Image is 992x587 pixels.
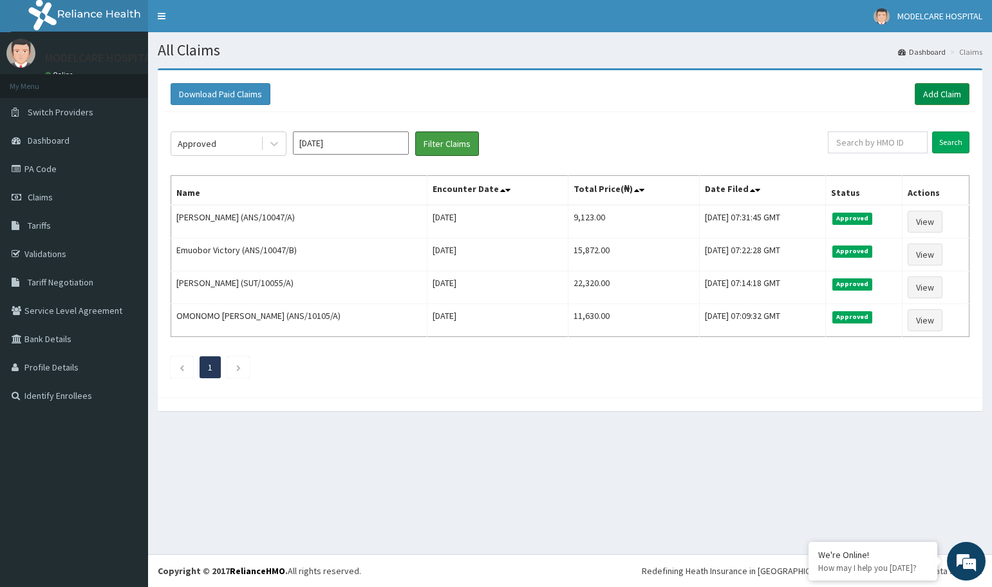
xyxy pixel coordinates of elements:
[208,361,212,373] a: Page 1 is your current page
[236,361,241,373] a: Next page
[427,304,568,337] td: [DATE]
[699,304,825,337] td: [DATE] 07:09:32 GMT
[171,304,427,337] td: OMONOMO [PERSON_NAME] (ANS/10105/A)
[28,135,70,146] span: Dashboard
[874,8,890,24] img: User Image
[818,549,928,561] div: We're Online!
[568,271,699,304] td: 22,320.00
[415,131,479,156] button: Filter Claims
[427,271,568,304] td: [DATE]
[178,137,216,150] div: Approved
[158,42,982,59] h1: All Claims
[832,311,873,323] span: Approved
[908,211,942,233] a: View
[28,191,53,203] span: Claims
[28,220,51,231] span: Tariffs
[699,205,825,238] td: [DATE] 07:31:45 GMT
[932,131,969,153] input: Search
[6,352,245,397] textarea: Type your message and hit 'Enter'
[898,46,946,57] a: Dashboard
[75,162,178,293] span: We're online!
[293,131,409,155] input: Select Month and Year
[45,52,156,64] p: MODELCARE HOSPITAL
[24,64,52,97] img: d_794563401_company_1708531726252_794563401
[427,176,568,206] th: Encounter Date
[897,10,982,22] span: MODELCARE HOSPITAL
[832,278,873,290] span: Approved
[699,176,825,206] th: Date Filed
[171,238,427,271] td: Emuobor Victory (ANS/10047/B)
[908,309,942,331] a: View
[427,238,568,271] td: [DATE]
[699,238,825,271] td: [DATE] 07:22:28 GMT
[908,276,942,298] a: View
[179,361,185,373] a: Previous page
[908,244,942,265] a: View
[832,245,873,257] span: Approved
[818,563,928,573] p: How may I help you today?
[828,131,928,153] input: Search by HMO ID
[45,70,76,79] a: Online
[915,83,969,105] a: Add Claim
[148,554,992,587] footer: All rights reserved.
[903,176,969,206] th: Actions
[230,565,285,577] a: RelianceHMO
[947,46,982,57] li: Claims
[568,176,699,206] th: Total Price(₦)
[6,39,35,68] img: User Image
[158,565,288,577] strong: Copyright © 2017 .
[67,72,216,89] div: Chat with us now
[699,271,825,304] td: [DATE] 07:14:18 GMT
[211,6,242,37] div: Minimize live chat window
[171,271,427,304] td: [PERSON_NAME] (SUT/10055/A)
[568,205,699,238] td: 9,123.00
[568,304,699,337] td: 11,630.00
[825,176,902,206] th: Status
[28,106,93,118] span: Switch Providers
[832,213,873,224] span: Approved
[427,205,568,238] td: [DATE]
[642,564,982,577] div: Redefining Heath Insurance in [GEOGRAPHIC_DATA] using Telemedicine and Data Science!
[171,176,427,206] th: Name
[171,205,427,238] td: [PERSON_NAME] (ANS/10047/A)
[171,83,270,105] button: Download Paid Claims
[568,238,699,271] td: 15,872.00
[28,276,93,288] span: Tariff Negotiation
